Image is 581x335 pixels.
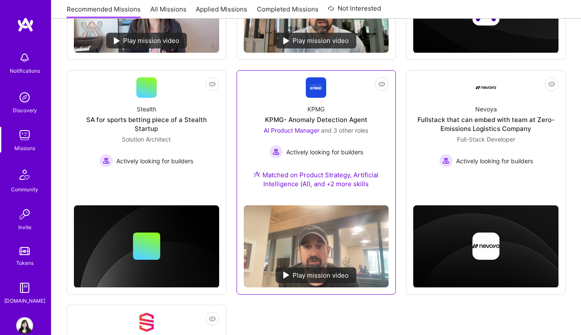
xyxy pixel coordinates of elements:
img: Community [14,165,35,185]
div: [DOMAIN_NAME] [4,296,45,305]
div: Discovery [13,106,37,115]
div: Invite [18,223,31,232]
img: Invite [16,206,33,223]
i: icon EyeClosed [209,315,216,322]
span: Actively looking for builders [456,156,533,165]
div: Stealth [137,105,156,114]
div: Matched on Product Strategy, Artificial Intelligence (AI), and +2 more skills [244,170,389,188]
img: Company Logo [306,77,326,98]
img: Company Logo [136,312,157,332]
img: Company Logo [476,77,496,98]
a: User Avatar [14,317,35,334]
span: Actively looking for builders [116,156,193,165]
a: All Missions [150,5,186,19]
img: play [283,272,289,278]
img: logo [17,17,34,32]
div: Nevoya [475,105,497,114]
img: Actively looking for builders [439,154,453,167]
a: Completed Missions [257,5,319,19]
img: cover [74,205,219,288]
img: play [114,37,120,44]
img: Actively looking for builders [269,145,283,159]
div: SA for sports betting piece of a Stealth Startup [74,115,219,133]
a: Company LogoKPMGKPMG- Anomaly Detection AgentAI Product Manager and 3 other rolesActively looking... [244,77,389,199]
div: Play mission video [276,267,356,283]
div: KPMG [307,105,324,114]
div: Fullstack that can embed with team at Zero-Emissions Logistics Company [413,115,558,133]
a: Applied Missions [196,5,247,19]
img: guide book [16,279,33,296]
img: Company logo [472,233,499,260]
img: Ateam Purple Icon [254,171,260,178]
i: icon EyeClosed [209,81,216,88]
img: teamwork [16,127,33,144]
div: Play mission video [106,33,187,48]
span: Full-Stack Developer [457,136,515,143]
img: User Avatar [16,317,33,334]
span: Solution Architect [122,136,171,143]
img: bell [16,49,33,66]
img: cover [413,205,558,288]
div: Notifications [10,66,40,75]
a: Not Interested [328,3,381,19]
img: No Mission [244,205,389,287]
i: icon EyeClosed [378,81,385,88]
img: play [283,37,289,44]
span: and 3 other roles [321,127,368,134]
i: icon EyeClosed [548,81,555,88]
div: Community [11,185,38,194]
a: Company LogoNevoyaFullstack that can embed with team at Zero-Emissions Logistics CompanyFull-Stac... [413,77,558,179]
img: tokens [20,247,30,255]
div: Missions [14,144,35,153]
div: KPMG- Anomaly Detection Agent [265,115,367,124]
div: Tokens [16,258,34,267]
div: Play mission video [276,33,356,48]
a: Recommended Missions [67,5,141,19]
a: StealthSA for sports betting piece of a Stealth StartupSolution Architect Actively looking for bu... [74,77,219,179]
img: discovery [16,89,33,106]
span: AI Product Manager [264,127,319,134]
img: Actively looking for builders [99,154,113,167]
span: Actively looking for builders [286,148,363,156]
